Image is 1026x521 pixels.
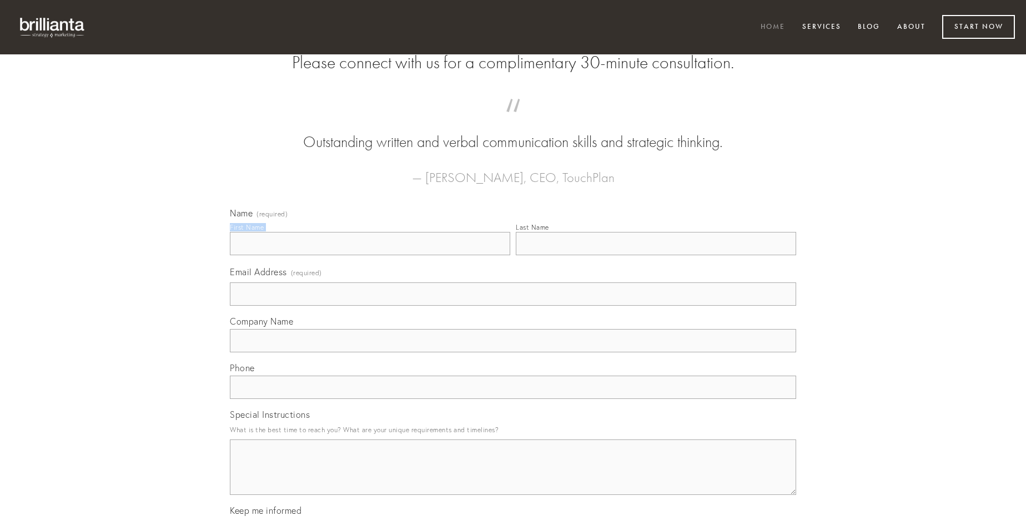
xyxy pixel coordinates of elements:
[230,505,301,516] span: Keep me informed
[291,265,322,280] span: (required)
[230,208,253,219] span: Name
[11,11,94,43] img: brillianta - research, strategy, marketing
[248,110,778,131] span: “
[230,52,796,73] h2: Please connect with us for a complimentary 30-minute consultation.
[230,316,293,327] span: Company Name
[516,223,549,231] div: Last Name
[248,110,778,153] blockquote: Outstanding written and verbal communication skills and strategic thinking.
[753,18,792,37] a: Home
[230,362,255,373] span: Phone
[795,18,848,37] a: Services
[890,18,933,37] a: About
[256,211,288,217] span: (required)
[942,15,1015,39] a: Start Now
[230,409,310,420] span: Special Instructions
[230,266,287,277] span: Email Address
[851,18,887,37] a: Blog
[230,422,796,437] p: What is the best time to reach you? What are your unique requirements and timelines?
[230,223,264,231] div: First Name
[248,153,778,189] figcaption: — [PERSON_NAME], CEO, TouchPlan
